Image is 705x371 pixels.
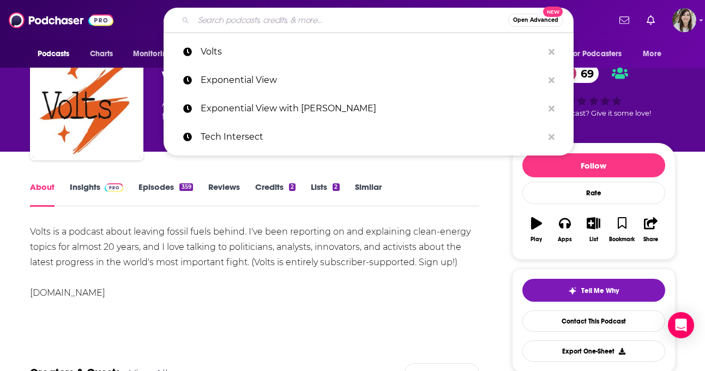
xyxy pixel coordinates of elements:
a: Reviews [208,182,240,207]
span: For Podcasters [570,46,622,62]
a: 69 [559,64,599,83]
a: About [30,182,55,207]
span: Open Advanced [513,17,558,23]
button: Open AdvancedNew [508,14,563,27]
button: Play [522,210,551,249]
span: featuring [162,110,330,123]
span: New [543,7,563,17]
span: Logged in as devinandrade [672,8,696,32]
a: Credits2 [255,182,296,207]
div: Volts is a podcast about leaving fossil fuels behind. I've been reporting on and explaining clean... [30,224,480,301]
a: Exponential View with [PERSON_NAME] [164,94,574,123]
img: Podchaser - Follow, Share and Rate Podcasts [9,10,113,31]
span: Good podcast? Give it some love! [537,109,651,117]
button: Show profile menu [672,8,696,32]
p: Tech Intersect [201,123,543,151]
button: open menu [563,44,638,64]
a: Lists2 [311,182,339,207]
a: InsightsPodchaser Pro [70,182,124,207]
img: Podchaser Pro [105,183,124,192]
div: Apps [558,236,572,243]
span: Charts [90,46,113,62]
div: Play [531,236,542,243]
a: Similar [355,182,382,207]
div: Rate [522,182,665,204]
span: More [643,46,661,62]
a: Charts [83,44,120,64]
a: Exponential View [164,66,574,94]
button: Apps [551,210,579,249]
div: Share [643,236,658,243]
p: Volts [201,38,543,66]
button: List [579,210,607,249]
div: Open Intercom Messenger [668,312,694,338]
div: Search podcasts, credits, & more... [164,8,574,33]
button: open menu [125,44,186,64]
button: Export One-Sheet [522,340,665,362]
input: Search podcasts, credits, & more... [194,11,508,29]
a: Show notifications dropdown [642,11,659,29]
img: tell me why sparkle [568,286,577,295]
a: Tech Intersect [164,123,574,151]
a: Episodes359 [138,182,192,207]
span: Monitoring [133,46,172,62]
a: Contact This Podcast [522,310,665,332]
span: Tell Me Why [581,286,619,295]
p: Exponential View [201,66,543,94]
div: List [589,236,598,243]
button: Share [636,210,665,249]
a: Volts [164,38,574,66]
button: open menu [30,44,84,64]
span: 69 [570,64,599,83]
div: Bookmark [609,236,635,243]
a: Show notifications dropdown [615,11,634,29]
button: tell me why sparkleTell Me Why [522,279,665,302]
button: Bookmark [608,210,636,249]
div: 359 [179,183,192,191]
span: Podcasts [38,46,70,62]
p: Exponential View with Azeem Azhar [201,94,543,123]
div: 2 [289,183,296,191]
div: 69Good podcast? Give it some love! [512,57,676,124]
button: open menu [635,44,675,64]
img: User Profile [672,8,696,32]
button: Follow [522,153,665,177]
div: 2 [333,183,339,191]
div: A podcast [162,97,330,123]
img: Volts [32,49,141,158]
